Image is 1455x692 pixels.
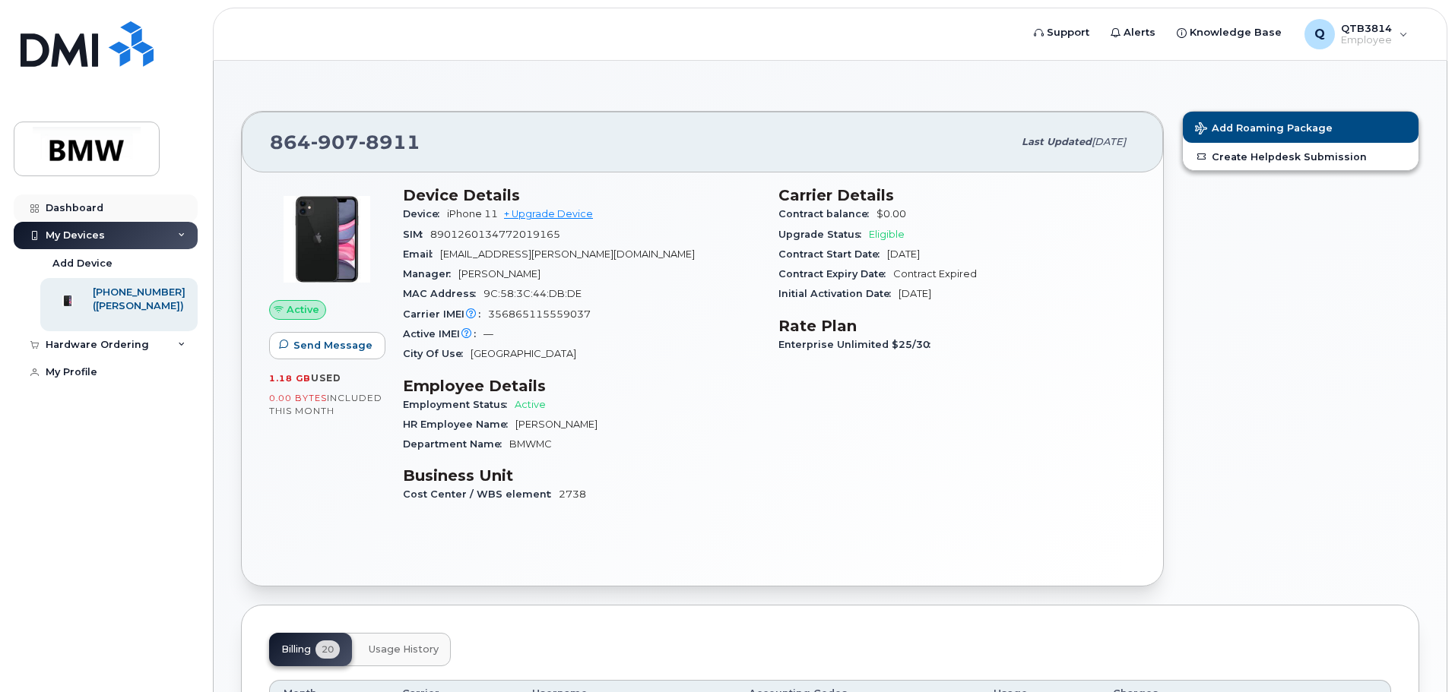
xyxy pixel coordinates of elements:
[1389,626,1444,681] iframe: Messenger Launcher
[403,308,488,320] span: Carrier IMEI
[869,229,905,240] span: Eligible
[778,186,1136,204] h3: Carrier Details
[1183,112,1419,143] button: Add Roaming Package
[471,348,576,359] span: [GEOGRAPHIC_DATA]
[458,268,540,280] span: [PERSON_NAME]
[403,268,458,280] span: Manager
[403,328,483,340] span: Active IMEI
[1092,136,1126,147] span: [DATE]
[778,208,876,220] span: Contract balance
[269,373,311,384] span: 1.18 GB
[403,399,515,410] span: Employment Status
[778,248,887,260] span: Contract Start Date
[483,288,582,299] span: 9C:58:3C:44:DB:DE
[293,338,372,352] span: Send Message
[488,308,591,320] span: 356865115559037
[269,393,327,403] span: 0.00 Bytes
[311,372,341,384] span: used
[893,268,977,280] span: Contract Expired
[369,643,439,656] span: Usage History
[1195,122,1333,137] span: Add Roaming Package
[778,317,1136,335] h3: Rate Plan
[403,377,760,395] h3: Employee Details
[778,339,938,350] span: Enterprise Unlimited $25/30
[403,348,471,359] span: City Of Use
[430,229,560,240] span: 8901260134772019165
[359,131,420,153] span: 8911
[403,466,760,485] h3: Business Unit
[876,208,906,220] span: $0.00
[887,248,920,260] span: [DATE]
[403,438,509,450] span: Department Name
[440,248,695,260] span: [EMAIL_ADDRESS][PERSON_NAME][DOMAIN_NAME]
[287,302,319,317] span: Active
[483,328,493,340] span: —
[403,208,447,220] span: Device
[281,194,372,285] img: iPhone_11.jpg
[403,288,483,299] span: MAC Address
[311,131,359,153] span: 907
[269,332,385,359] button: Send Message
[403,248,440,260] span: Email
[515,419,598,430] span: [PERSON_NAME]
[509,438,552,450] span: BMWMC
[778,229,869,240] span: Upgrade Status
[403,186,760,204] h3: Device Details
[504,208,593,220] a: + Upgrade Device
[778,288,899,299] span: Initial Activation Date
[559,488,586,500] span: 2738
[899,288,931,299] span: [DATE]
[270,131,420,153] span: 864
[403,488,559,500] span: Cost Center / WBS element
[447,208,498,220] span: iPhone 11
[1183,143,1419,170] a: Create Helpdesk Submission
[778,268,893,280] span: Contract Expiry Date
[403,419,515,430] span: HR Employee Name
[515,399,546,410] span: Active
[403,229,430,240] span: SIM
[1022,136,1092,147] span: Last updated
